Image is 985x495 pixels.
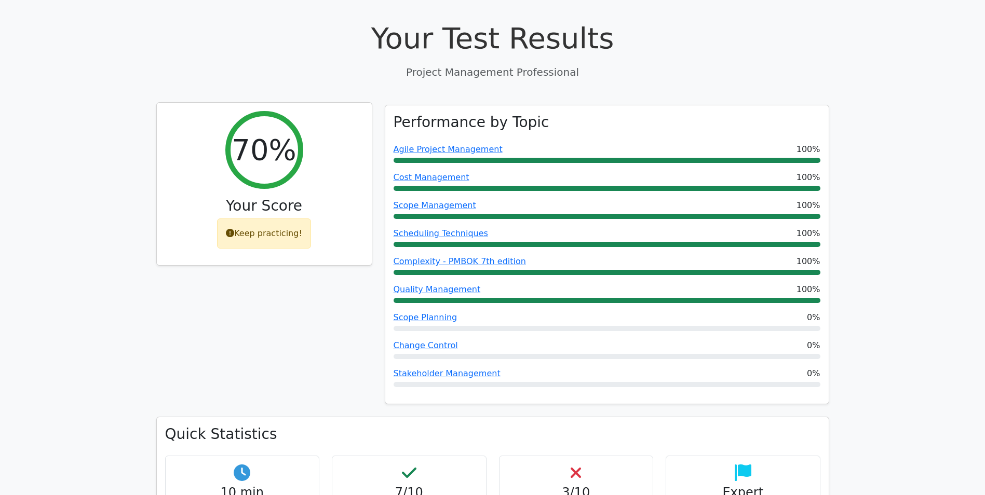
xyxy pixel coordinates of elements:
[394,256,526,266] a: Complexity - PMBOK 7th edition
[797,227,820,240] span: 100%
[156,21,829,56] h1: Your Test Results
[156,64,829,80] p: Project Management Professional
[394,200,476,210] a: Scope Management
[797,171,820,184] span: 100%
[807,339,820,352] span: 0%
[394,114,549,131] h3: Performance by Topic
[394,144,503,154] a: Agile Project Management
[394,340,458,350] a: Change Control
[394,172,469,182] a: Cost Management
[165,197,363,215] h3: Your Score
[165,425,820,443] h3: Quick Statistics
[797,255,820,268] span: 100%
[797,283,820,296] span: 100%
[807,311,820,324] span: 0%
[217,218,311,249] div: Keep practicing!
[394,368,501,378] a: Stakeholder Management
[797,199,820,212] span: 100%
[394,312,457,322] a: Scope Planning
[394,228,488,238] a: Scheduling Techniques
[394,284,481,294] a: Quality Management
[232,132,296,167] h2: 70%
[807,367,820,380] span: 0%
[797,143,820,156] span: 100%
